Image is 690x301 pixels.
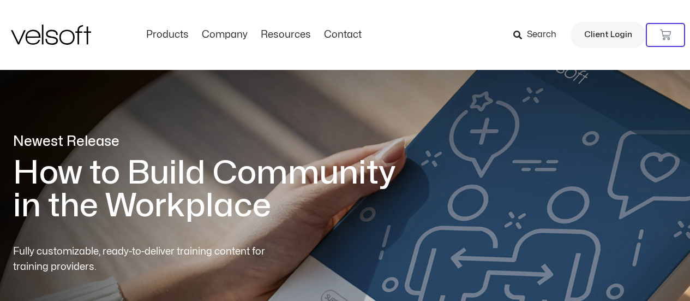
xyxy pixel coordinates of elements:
h1: How to Build Community in the Workplace [13,157,411,222]
a: Client Login [571,22,646,48]
a: CompanyMenu Toggle [195,29,254,41]
a: Search [513,26,564,44]
a: ResourcesMenu Toggle [254,29,317,41]
span: Search [527,28,556,42]
p: Fully customizable, ready-to-deliver training content for training providers. [13,244,285,275]
a: ProductsMenu Toggle [140,29,195,41]
nav: Menu [140,29,368,41]
img: Velsoft Training Materials [11,25,91,45]
a: ContactMenu Toggle [317,29,368,41]
p: Newest Release [13,132,411,151]
span: Client Login [584,28,632,42]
